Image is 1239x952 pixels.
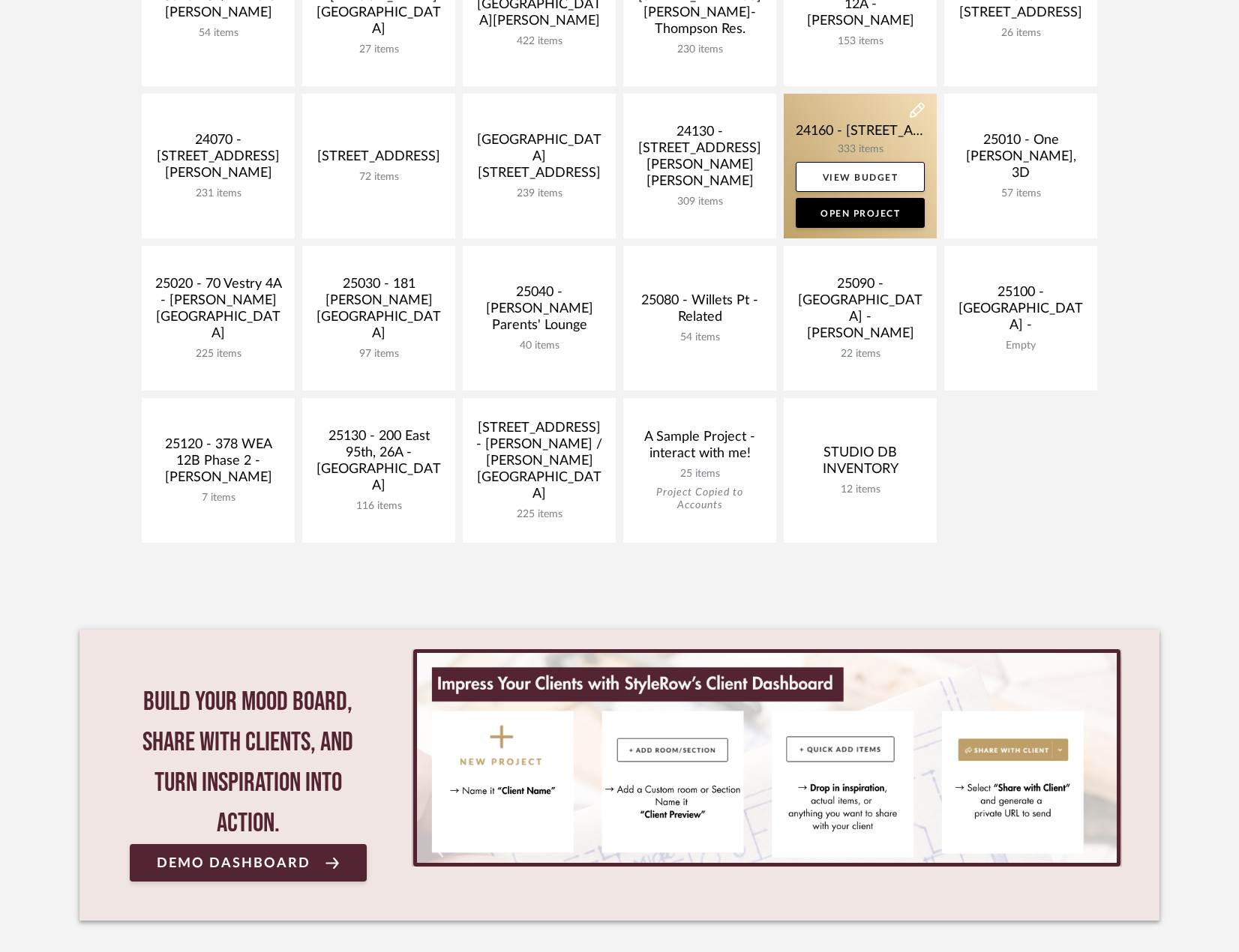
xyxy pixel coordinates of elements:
div: 24130 - [STREET_ADDRESS][PERSON_NAME][PERSON_NAME] [635,124,764,196]
div: 231 items [154,187,283,200]
div: 0 [412,649,1122,867]
div: 26 items [956,27,1085,40]
span: Demo Dashboard [157,856,310,870]
div: STUDIO DB INVENTORY [796,445,925,483]
div: 422 items [475,35,604,48]
div: 25090 - [GEOGRAPHIC_DATA] - [PERSON_NAME] [796,276,925,348]
div: 25030 - 181 [PERSON_NAME][GEOGRAPHIC_DATA] [314,276,443,348]
div: 25020 - 70 Vestry 4A - [PERSON_NAME][GEOGRAPHIC_DATA] [154,276,283,348]
div: 57 items [956,187,1085,200]
div: A Sample Project - interact with me! [635,429,764,468]
div: Project Copied to Accounts [635,486,764,512]
div: 25040 - [PERSON_NAME] Parents' Lounge [475,284,604,340]
div: [GEOGRAPHIC_DATA][STREET_ADDRESS] [475,132,604,187]
div: 25080 - Willets Pt - Related [635,292,764,331]
div: 25100 - [GEOGRAPHIC_DATA] - [956,284,1085,340]
div: 27 items [314,43,443,56]
div: [STREET_ADDRESS] - [PERSON_NAME] / [PERSON_NAME][GEOGRAPHIC_DATA] [475,420,604,508]
div: Empty [956,340,1085,352]
div: 54 items [635,331,764,344]
div: Build your mood board, share with clients, and turn inspiration into action. [130,682,367,844]
div: 309 items [635,196,764,208]
div: 40 items [475,340,604,352]
div: 116 items [314,500,443,513]
div: 230 items [635,43,764,56]
div: 25010 - One [PERSON_NAME], 3D [956,132,1085,187]
div: 22 items [796,348,925,361]
div: 12 items [796,483,925,496]
a: Demo Dashboard [130,844,367,882]
div: 153 items [796,35,925,48]
div: 239 items [475,187,604,200]
div: 25120 - 378 WEA 12B Phase 2 - [PERSON_NAME] [154,436,283,492]
div: 7 items [154,492,283,504]
a: Open Project [796,198,925,228]
a: View Budget [796,162,925,192]
div: 25 items [635,468,764,480]
div: 25130 - 200 East 95th, 26A - [GEOGRAPHIC_DATA] [314,428,443,500]
div: 54 items [154,27,283,40]
div: 225 items [475,508,604,521]
img: StyleRow_Client_Dashboard_Banner__1_.png [417,653,1117,863]
div: [STREET_ADDRESS] [314,148,443,171]
div: 72 items [314,171,443,184]
div: 24070 - [STREET_ADDRESS][PERSON_NAME] [154,132,283,187]
div: 225 items [154,348,283,361]
div: 97 items [314,348,443,361]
